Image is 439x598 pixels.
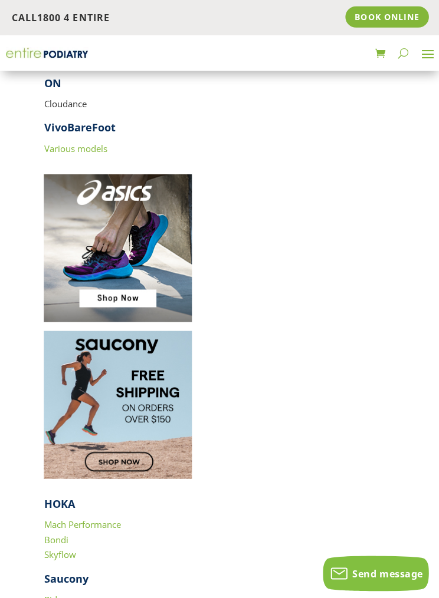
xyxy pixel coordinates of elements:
a: Bondi [44,532,68,544]
a: Mach Performance [44,517,120,528]
span: Send message [351,565,421,578]
a: Skyflow [44,547,76,559]
p: Call [12,11,219,26]
strong: Saucony [44,570,88,584]
a: Various models [44,143,107,154]
button: Send message [322,554,427,589]
a: Book Online [344,6,427,28]
a: 1800 4 ENTIRE [37,11,109,24]
img: Image to click to buy ASIC shoes online [44,174,191,321]
p: Cloudance [44,97,395,121]
strong: HOKA [44,495,74,509]
strong: VivoBareFoot [44,120,115,134]
strong: ON [44,76,61,90]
